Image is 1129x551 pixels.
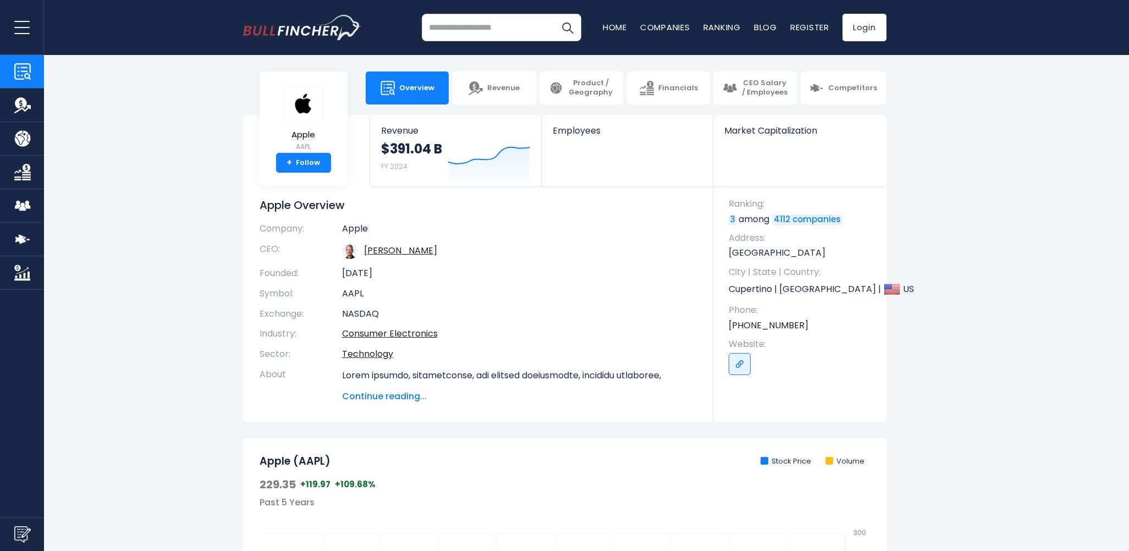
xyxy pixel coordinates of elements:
a: Login [842,14,886,41]
small: AAPL [284,142,323,152]
th: Exchange: [260,304,342,324]
a: Go to homepage [243,15,361,40]
img: bullfincher logo [243,15,361,40]
span: Employees [553,125,702,136]
span: Revenue [487,84,520,93]
th: Industry: [260,324,342,344]
span: Competitors [828,84,877,93]
a: Blog [754,21,777,33]
span: Phone: [729,304,875,316]
span: Ranking: [729,198,875,210]
span: +109.68% [335,479,376,490]
a: Overview [366,71,449,104]
a: Financials [627,71,710,104]
span: Apple [284,130,323,140]
span: Website: [729,338,875,350]
span: Product / Geography [568,79,614,97]
a: Technology [342,348,393,360]
td: [DATE] [342,263,697,284]
p: among [729,213,875,225]
button: Search [554,14,581,41]
strong: $391.04 B [381,140,442,157]
a: CEO Salary / Employees [714,71,797,104]
th: Symbol: [260,284,342,304]
strong: + [287,158,292,168]
a: Consumer Electronics [342,327,438,340]
text: 300 [853,528,866,537]
a: Companies [640,21,690,33]
th: About [260,365,342,403]
span: Revenue [381,125,530,136]
span: City | State | Country: [729,266,875,278]
a: Apple AAPL [284,85,323,153]
a: Employees [542,115,713,155]
li: Stock Price [761,457,811,466]
a: Market Capitalization [713,115,885,155]
th: CEO: [260,239,342,263]
span: 229.35 [260,477,296,492]
a: [PHONE_NUMBER] [729,319,808,332]
a: Go to link [729,353,751,375]
a: Home [603,21,627,33]
th: Sector: [260,344,342,365]
td: AAPL [342,284,697,304]
span: Overview [399,84,434,93]
span: Past 5 Years [260,496,315,509]
span: Financials [658,84,698,93]
a: Product / Geography [540,71,623,104]
a: Competitors [801,71,886,104]
td: Apple [342,223,697,239]
a: 4112 companies [772,214,842,225]
li: Volume [825,457,864,466]
a: Ranking [703,21,741,33]
td: NASDAQ [342,304,697,324]
a: ceo [364,244,437,257]
span: CEO Salary / Employees [741,79,788,97]
a: Register [790,21,829,33]
th: Founded: [260,263,342,284]
p: Cupertino | [GEOGRAPHIC_DATA] | US [729,281,875,297]
a: Revenue [453,71,536,104]
th: Company: [260,223,342,239]
img: tim-cook.jpg [342,244,357,259]
span: Continue reading... [342,390,697,403]
a: Revenue $391.04 B FY 2024 [370,115,541,186]
small: FY 2024 [381,162,407,171]
a: +Follow [276,153,331,173]
p: [GEOGRAPHIC_DATA] [729,247,875,259]
h1: Apple Overview [260,198,697,212]
span: Address: [729,232,875,244]
h2: Apple (AAPL) [260,455,331,469]
span: Market Capitalization [724,125,874,136]
a: 3 [729,214,737,225]
span: +119.97 [300,479,331,490]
